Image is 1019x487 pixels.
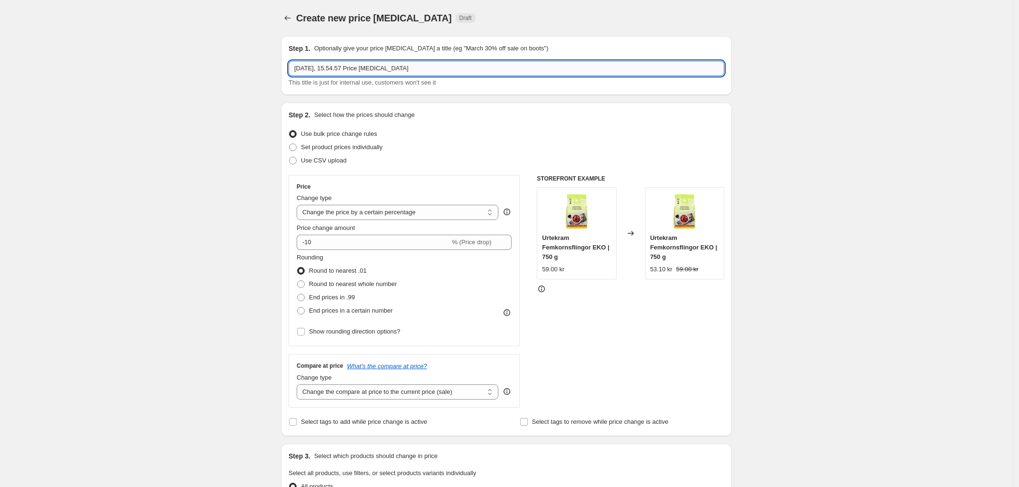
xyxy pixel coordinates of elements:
h3: Compare at price [297,362,343,370]
button: Price change jobs [281,11,294,25]
span: Price change amount [297,224,355,231]
div: help [502,207,512,217]
span: Change type [297,194,332,201]
span: End prices in .99 [309,294,355,301]
span: Use bulk price change rules [301,130,377,137]
span: Set product prices individually [301,143,383,151]
img: d22fa0b6-36f0-4966-be27-01786ca9a172_80x.jpg [665,192,703,230]
span: Draft [459,14,472,22]
span: Rounding [297,254,323,261]
p: Select how the prices should change [314,110,415,120]
strike: 59.00 kr [676,265,699,274]
p: Select which products should change in price [314,451,438,461]
span: Use CSV upload [301,157,346,164]
input: -15 [297,235,450,250]
span: Urtekram Femkornsflingor EKO | 750 g [542,234,609,260]
span: Select tags to remove while price change is active [532,418,669,425]
h6: STOREFRONT EXAMPLE [537,175,724,182]
h2: Step 2. [289,110,310,120]
span: Create new price [MEDICAL_DATA] [296,13,452,23]
span: Round to nearest whole number [309,280,397,287]
div: 53.10 kr [650,265,673,274]
input: 30% off holiday sale [289,61,724,76]
span: Select tags to add while price change is active [301,418,427,425]
span: Round to nearest .01 [309,267,366,274]
span: Urtekram Femkornsflingor EKO | 750 g [650,234,718,260]
h2: Step 1. [289,44,310,53]
span: % (Price drop) [452,239,491,246]
img: d22fa0b6-36f0-4966-be27-01786ca9a172_80x.jpg [558,192,596,230]
span: This title is just for internal use, customers won't see it [289,79,436,86]
h3: Price [297,183,310,191]
span: Select all products, use filters, or select products variants individually [289,469,476,477]
span: Change type [297,374,332,381]
div: help [502,387,512,396]
button: What's the compare at price? [347,363,427,370]
h2: Step 3. [289,451,310,461]
span: End prices in a certain number [309,307,393,314]
p: Optionally give your price [MEDICAL_DATA] a title (eg "March 30% off sale on boots") [314,44,548,53]
div: 59.00 kr [542,265,564,274]
span: Show rounding direction options? [309,328,400,335]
